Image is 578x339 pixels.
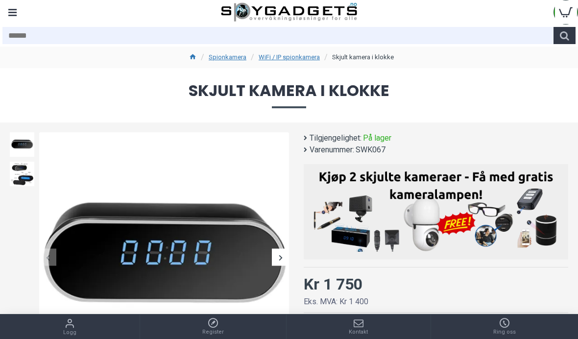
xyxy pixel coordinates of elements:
span: På lager [363,132,391,144]
span: Kontakt [349,328,368,337]
span: Ring oss [493,328,516,337]
img: SpyGadgets.no [221,2,357,22]
img: Spionkamera i bordklokke - SpyGadgets.no [10,132,34,157]
span: Register [202,328,224,337]
div: Kr 1 750 [304,272,362,296]
span: SWK067 [356,144,385,156]
img: Spionkamera i bordklokke - SpyGadgets.no [10,162,34,186]
a: Register [140,315,287,339]
b: Tilgjengelighet: [310,132,361,144]
span: Skjult kamera i klokke [10,83,568,108]
a: Kontakt [287,315,431,339]
a: Spionkamera [209,52,246,62]
a: WiFi / IP spionkamera [259,52,320,62]
span: Logg [63,329,76,337]
img: Kjøp 2 skjulte kameraer – Få med gratis kameralampe! [311,169,561,252]
b: Varenummer: [310,144,354,156]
